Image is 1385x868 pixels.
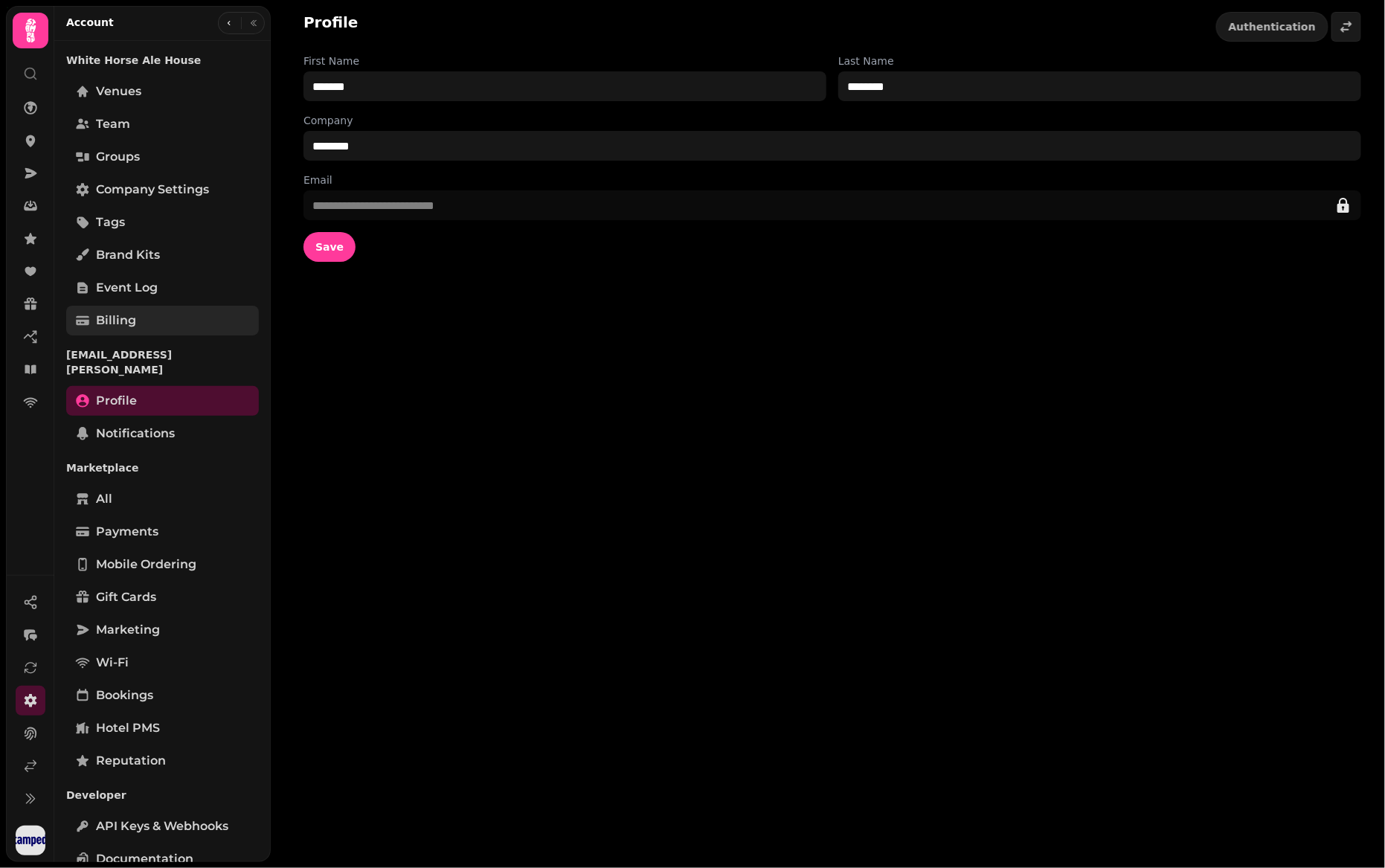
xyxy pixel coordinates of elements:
label: First Name [303,54,826,68]
span: Authentication [1229,22,1316,32]
p: Developer [66,782,259,808]
a: Brand Kits [66,240,259,270]
span: Documentation [96,850,193,868]
span: Event log [96,279,158,297]
span: Billing [96,312,136,329]
button: edit [1328,190,1358,220]
a: Bookings [66,681,259,710]
a: Wi-Fi [66,648,259,678]
span: Venues [96,83,141,100]
label: Email [303,173,1361,187]
span: Mobile ordering [96,556,196,573]
span: All [96,490,112,508]
img: User avatar [16,826,45,855]
span: Bookings [96,687,153,704]
a: API keys & webhooks [66,811,259,841]
p: [EMAIL_ADDRESS][PERSON_NAME] [66,341,259,383]
span: Wi-Fi [96,654,129,672]
span: Gift cards [96,588,156,606]
a: Marketing [66,615,259,645]
span: Reputation [96,752,166,770]
a: Venues [66,77,259,106]
label: Company [303,113,1361,128]
a: Billing [66,306,259,335]
h2: Account [66,15,114,30]
a: Groups [66,142,259,172]
a: Payments [66,517,259,547]
button: Save [303,232,356,262]
span: Payments [96,523,158,541]
span: Team [96,115,130,133]
span: Brand Kits [96,246,160,264]
button: Authentication [1216,12,1328,42]
span: Company settings [96,181,209,199]
a: Team [66,109,259,139]
span: Notifications [96,425,175,443]
span: Profile [96,392,137,410]
label: Last Name [838,54,1361,68]
a: All [66,484,259,514]
span: Tags [96,213,125,231]
button: User avatar [13,826,48,855]
span: Groups [96,148,140,166]
span: Hotel PMS [96,719,160,737]
a: Notifications [66,419,259,449]
a: Gift cards [66,582,259,612]
a: Event log [66,273,259,303]
span: Marketing [96,621,160,639]
span: Save [315,242,344,252]
a: Hotel PMS [66,713,259,743]
p: White Horse Ale House [66,47,259,74]
a: Mobile ordering [66,550,259,579]
a: Company settings [66,175,259,205]
a: Reputation [66,746,259,776]
p: Marketplace [66,454,259,481]
a: Profile [66,386,259,416]
a: Tags [66,208,259,237]
span: API keys & webhooks [96,817,228,835]
h2: Profile [303,12,359,33]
